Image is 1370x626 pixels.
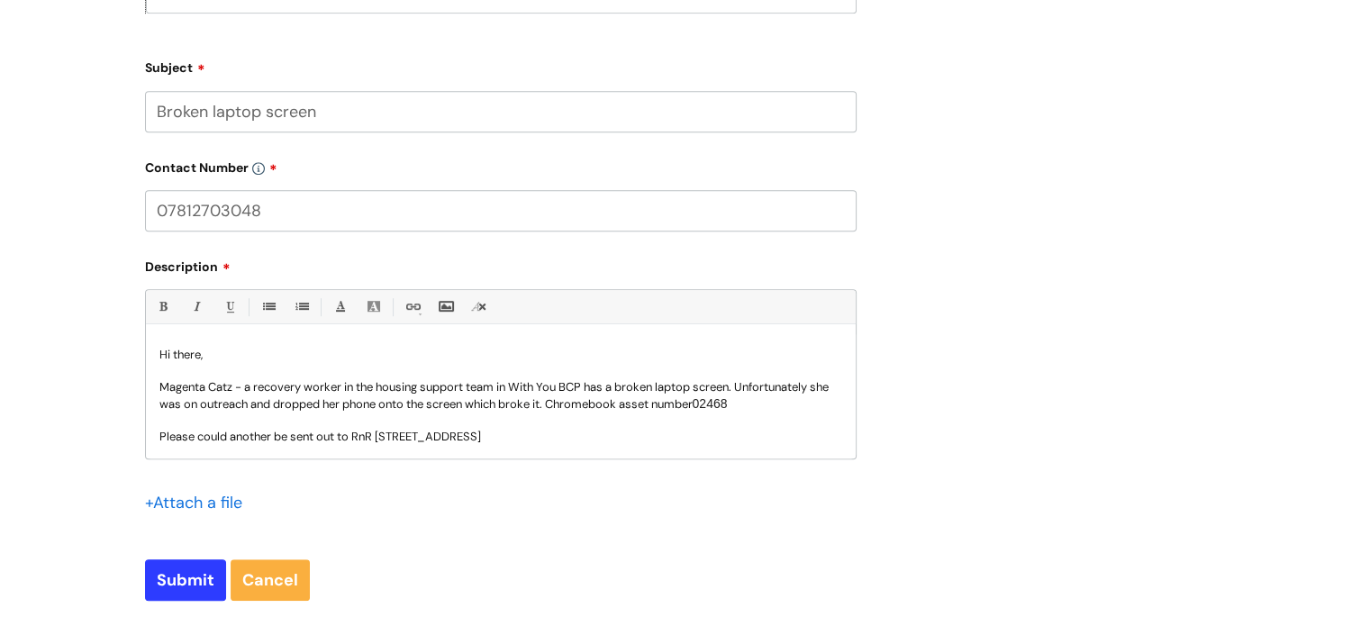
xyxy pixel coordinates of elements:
label: Subject [145,54,857,76]
a: Remove formatting (Ctrl-\) [467,295,490,318]
span: + [145,492,153,513]
a: • Unordered List (Ctrl-Shift-7) [257,295,279,318]
a: Font Color [329,295,351,318]
a: Insert Image... [434,295,457,318]
input: Submit [145,559,226,601]
a: Cancel [231,559,310,601]
img: info-icon.svg [252,162,265,175]
a: Back Color [362,295,385,318]
a: Bold (Ctrl-B) [151,295,174,318]
div: Attach a file [145,488,253,517]
a: 1. Ordered List (Ctrl-Shift-8) [290,295,313,318]
p: Magenta Catz - a recovery worker in the housing support team in With You BCP has a broken laptop ... [159,379,842,413]
label: Description [145,253,857,275]
span: 02468 [693,396,728,411]
a: Link [401,295,423,318]
p: Hi there, [159,347,842,363]
label: Contact Number [145,154,857,176]
a: Italic (Ctrl-I) [185,295,207,318]
a: Underline(Ctrl-U) [218,295,240,318]
p: Please could another be sent out to RnR [STREET_ADDRESS] [159,429,842,445]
